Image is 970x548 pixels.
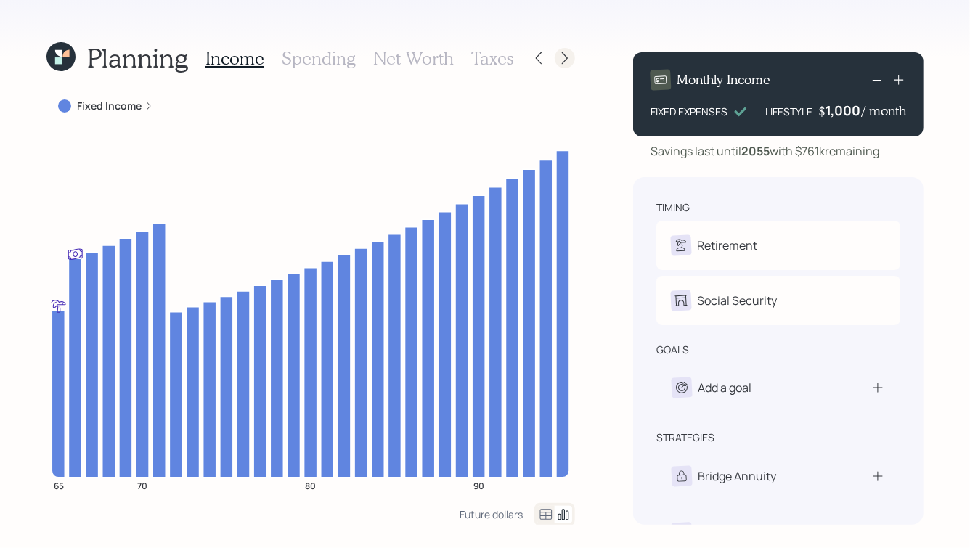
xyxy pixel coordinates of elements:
label: Fixed Income [77,99,142,113]
div: Future dollars [460,507,523,521]
div: LIFESTYLE [765,104,812,119]
div: Retirement [697,237,757,254]
h4: / month [862,103,906,119]
div: Social Security [697,292,777,309]
tspan: 65 [54,480,64,492]
div: timing [656,200,690,215]
h3: Spending [282,48,356,69]
h3: Net Worth [373,48,454,69]
h3: Income [205,48,264,69]
tspan: 90 [473,480,484,492]
div: Lifetime Income Annuity [698,524,828,541]
h4: $ [818,103,826,119]
h3: Taxes [471,48,513,69]
h1: Planning [87,42,188,73]
div: 1,000 [826,102,862,119]
div: strategies [656,430,714,445]
tspan: 70 [137,480,147,492]
b: 2055 [741,143,770,159]
div: Savings last until with $761k remaining [651,142,879,160]
div: Add a goal [698,379,751,396]
tspan: 80 [306,480,317,492]
h4: Monthly Income [677,72,770,88]
div: FIXED EXPENSES [651,104,727,119]
div: goals [656,343,689,357]
div: Bridge Annuity [698,467,776,485]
